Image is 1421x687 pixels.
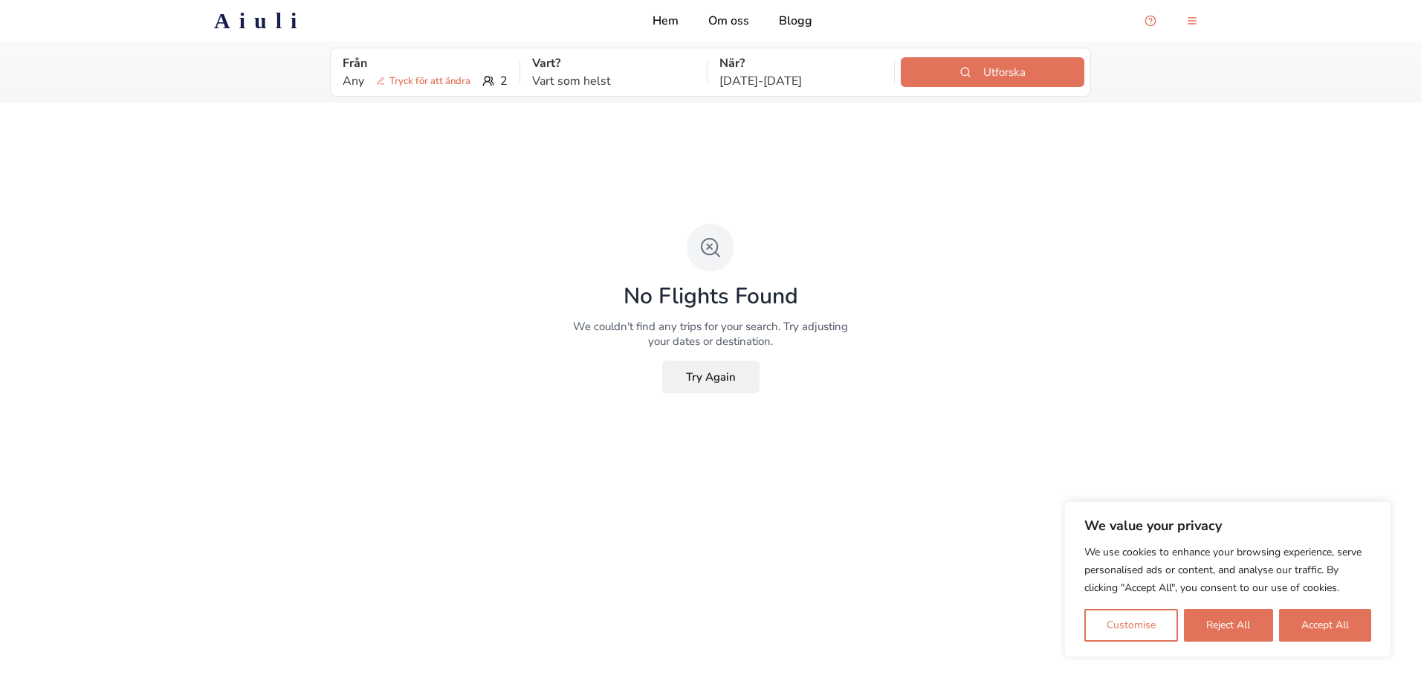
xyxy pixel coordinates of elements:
[1084,544,1371,597] p: We use cookies to enhance your browsing experience, serve personalised ads or content, and analys...
[190,7,329,34] a: Aiuli
[214,7,305,34] h2: Aiuli
[343,54,508,72] p: Från
[1064,501,1391,657] div: We value your privacy
[568,319,853,349] p: We couldn't find any trips for your search. Try adjusting your dates or destination.
[1177,6,1207,36] button: menu-button
[1084,609,1178,642] button: Customise
[662,361,760,393] button: Try Again
[532,72,695,90] p: Vart som helst
[1136,6,1165,36] button: Open support chat
[901,57,1084,87] button: Utforska
[719,54,882,72] p: När?
[708,12,749,30] a: Om oss
[568,283,853,316] h2: No Flights Found
[779,12,812,30] a: Blogg
[653,12,679,30] a: Hem
[1279,609,1371,642] button: Accept All
[370,74,476,88] span: Tryck för att ändra
[343,72,476,90] p: Any
[1184,609,1272,642] button: Reject All
[1084,517,1371,535] p: We value your privacy
[719,72,882,90] p: [DATE] - [DATE]
[532,54,695,72] p: Vart?
[343,72,508,90] div: 2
